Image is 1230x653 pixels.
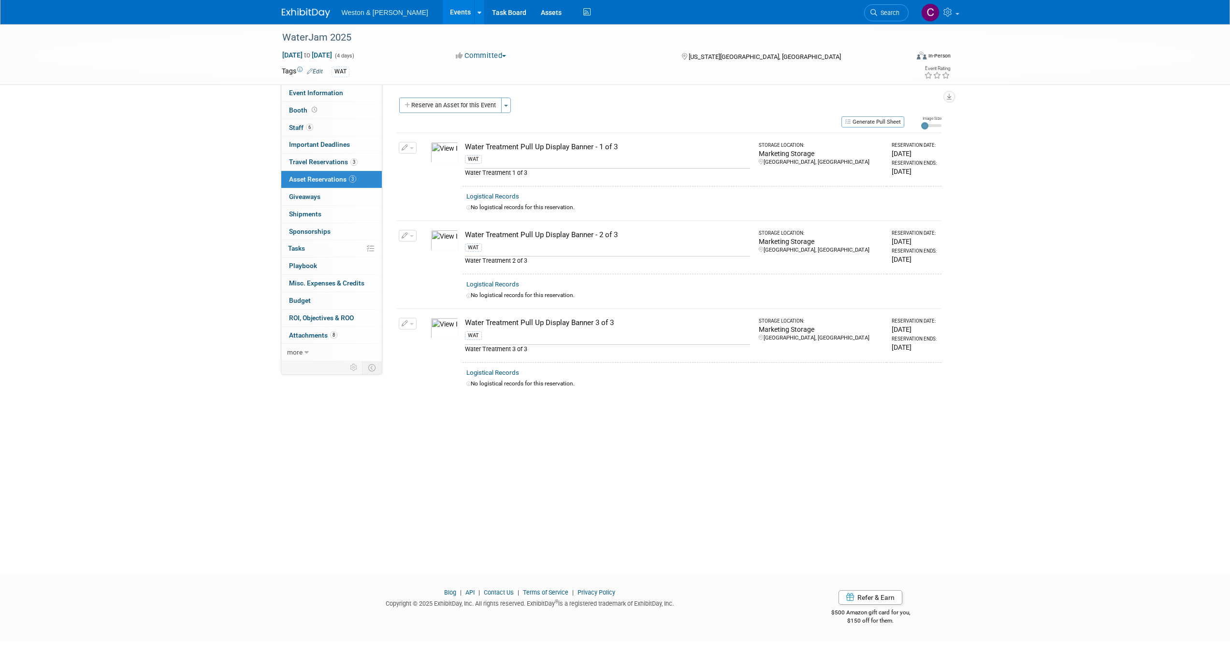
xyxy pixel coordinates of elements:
span: Asset Reservations [289,175,356,183]
div: $150 off for them. [793,617,949,625]
span: Booth not reserved yet [310,106,319,114]
div: Marketing Storage [759,237,883,246]
a: Sponsorships [281,223,382,240]
span: Shipments [289,210,321,218]
span: Staff [289,124,313,131]
td: Personalize Event Tab Strip [346,361,362,374]
a: Contact Us [484,589,514,596]
div: [DATE] [892,255,938,264]
img: Format-Inperson.png [917,52,926,59]
div: Event Format [852,50,951,65]
div: $500 Amazon gift card for you, [793,602,949,625]
div: Reservation Ends: [892,160,938,167]
span: | [458,589,464,596]
a: Logistical Records [466,369,519,376]
div: [GEOGRAPHIC_DATA], [GEOGRAPHIC_DATA] [759,334,883,342]
span: Tasks [288,244,305,252]
div: WAT [465,243,482,252]
a: Privacy Policy [578,589,615,596]
sup: ® [555,599,558,604]
div: [GEOGRAPHIC_DATA], [GEOGRAPHIC_DATA] [759,246,883,254]
div: Reservation Ends: [892,248,938,255]
span: Important Deadlines [289,141,350,148]
img: View Images [431,318,459,339]
a: Misc. Expenses & Credits [281,275,382,292]
div: Storage Location: [759,142,883,149]
a: Tasks [281,240,382,257]
div: Reservation Date: [892,318,938,325]
img: View Images [431,142,459,163]
a: Travel Reservations3 [281,154,382,170]
span: 8 [330,331,337,339]
div: Water Treatment 1 of 3 [465,168,751,177]
div: [DATE] [892,237,938,246]
span: Giveaways [289,193,320,200]
div: [DATE] [892,342,938,352]
a: Logistical Records [466,281,519,288]
span: [US_STATE][GEOGRAPHIC_DATA], [GEOGRAPHIC_DATA] [689,53,841,60]
div: In-Person [928,52,951,59]
div: Water Treatment Pull Up Display Banner 3 of 3 [465,318,751,328]
a: Budget [281,292,382,309]
img: View Images [431,230,459,251]
span: (4 days) [334,53,354,59]
div: No logistical records for this reservation. [466,380,938,388]
div: Copyright © 2025 ExhibitDay, Inc. All rights reserved. ExhibitDay is a registered trademark of Ex... [282,597,779,608]
a: Logistical Records [466,193,519,200]
div: WaterJam 2025 [279,29,894,46]
div: Storage Location: [759,230,883,237]
span: Booth [289,106,319,114]
span: to [303,51,312,59]
a: Terms of Service [523,589,568,596]
span: ROI, Objectives & ROO [289,314,354,322]
div: [DATE] [892,325,938,334]
span: Search [877,9,899,16]
a: Edit [307,68,323,75]
a: Search [864,4,909,21]
a: Playbook [281,257,382,274]
span: 6 [306,124,313,131]
img: ExhibitDay [282,8,330,18]
div: Water Treatment Pull Up Display Banner - 1 of 3 [465,142,751,152]
a: Blog [444,589,456,596]
a: Giveaways [281,188,382,205]
button: Generate Pull Sheet [841,116,904,128]
a: Important Deadlines [281,136,382,153]
div: WAT [465,331,482,340]
span: | [570,589,576,596]
span: Sponsorships [289,227,331,235]
div: No logistical records for this reservation. [466,203,938,212]
div: Water Treatment Pull Up Display Banner - 2 of 3 [465,230,751,240]
td: Tags [282,66,323,77]
span: Travel Reservations [289,158,358,166]
div: WAT [465,155,482,164]
span: more [287,348,303,356]
div: Marketing Storage [759,325,883,334]
div: Storage Location: [759,318,883,325]
span: | [476,589,482,596]
span: Playbook [289,262,317,270]
span: Event Information [289,89,343,97]
span: Attachments [289,331,337,339]
a: Booth [281,102,382,119]
div: No logistical records for this reservation. [466,291,938,299]
div: [GEOGRAPHIC_DATA], [GEOGRAPHIC_DATA] [759,158,883,166]
span: | [515,589,521,596]
button: Reserve an Asset for this Event [399,98,502,113]
div: Image Size [921,115,941,121]
a: Refer & Earn [839,590,902,605]
div: WAT [332,67,349,77]
img: Chris O'Brien [921,3,940,22]
div: Water Treatment 2 of 3 [465,256,751,265]
a: Event Information [281,85,382,101]
a: API [465,589,475,596]
div: Reservation Ends: [892,336,938,342]
div: Event Rating [924,66,950,71]
div: [DATE] [892,149,938,158]
span: 3 [350,158,358,166]
a: Staff6 [281,119,382,136]
a: Asset Reservations3 [281,171,382,188]
span: Misc. Expenses & Credits [289,279,364,287]
span: Budget [289,297,311,304]
div: [DATE] [892,167,938,176]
